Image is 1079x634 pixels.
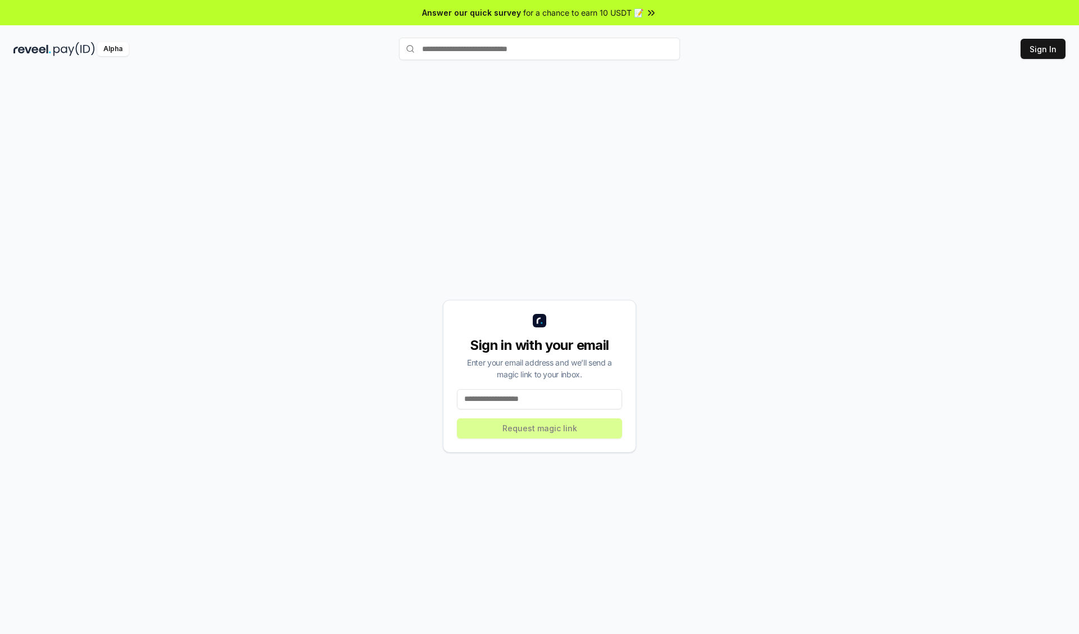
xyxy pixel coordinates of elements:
div: Alpha [97,42,129,56]
img: logo_small [533,314,546,327]
span: Answer our quick survey [422,7,521,19]
div: Enter your email address and we’ll send a magic link to your inbox. [457,357,622,380]
img: reveel_dark [13,42,51,56]
span: for a chance to earn 10 USDT 📝 [523,7,643,19]
img: pay_id [53,42,95,56]
div: Sign in with your email [457,336,622,354]
button: Sign In [1021,39,1066,59]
